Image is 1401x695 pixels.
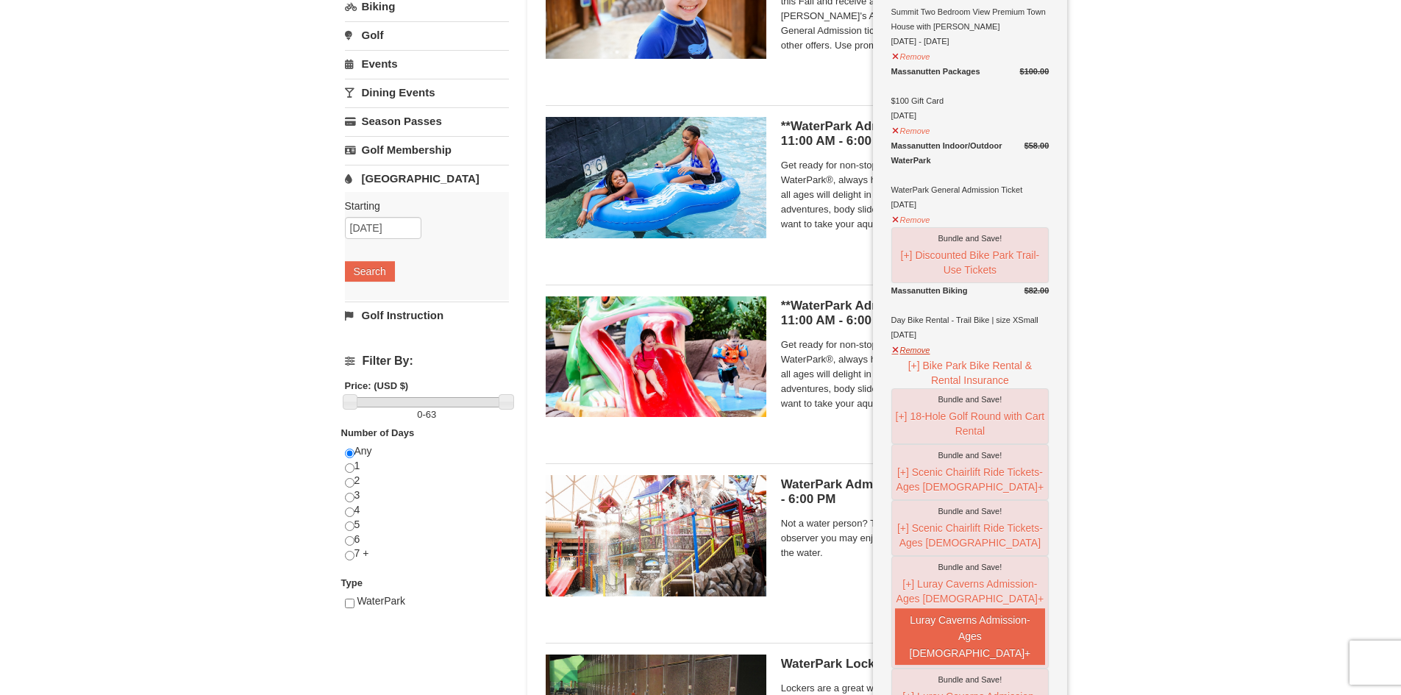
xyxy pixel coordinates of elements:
[891,209,931,227] button: Remove
[895,448,1046,463] div: Bundle and Save!
[546,117,766,238] img: 6619917-726-5d57f225.jpg
[895,672,1046,687] div: Bundle and Save!
[895,407,1046,441] button: [+] 18-Hole Golf Round with Cart Rental
[345,107,509,135] a: Season Passes
[781,338,1038,411] span: Get ready for non-stop thrills at the Massanutten WaterPark®, always heated to 84° Fahrenheit. Ch...
[781,516,1038,560] span: Not a water person? Then this ticket is just for you. As an observer you may enjoy the WaterPark ...
[891,357,1049,388] button: [+] Bike Park Bike Rental & Rental Insurance
[895,518,1046,552] button: [+] Scenic Chairlift Ride Tickets- Ages [DEMOGRAPHIC_DATA]
[1020,67,1049,76] del: $100.00
[546,296,766,417] img: 6619917-738-d4d758dd.jpg
[895,608,1046,665] button: Luray Caverns Admission- Ages [DEMOGRAPHIC_DATA]+
[345,354,509,368] h4: Filter By:
[895,246,1046,279] button: [+] Discounted Bike Park Trail-Use Tickets
[891,64,1049,79] div: Massanutten Packages
[345,261,395,282] button: Search
[891,138,1049,168] div: Massanutten Indoor/Outdoor WaterPark
[891,339,931,357] button: Remove
[781,657,1038,671] h5: WaterPark Locker Rental
[345,136,509,163] a: Golf Membership
[341,427,415,438] strong: Number of Days
[891,120,931,138] button: Remove
[1024,141,1049,150] del: $58.00
[345,79,509,106] a: Dining Events
[891,283,1049,342] div: Day Bike Rental - Trail Bike | size XSmall [DATE]
[345,407,509,422] label: -
[345,302,509,329] a: Golf Instruction
[345,380,409,391] strong: Price: (USD $)
[345,199,498,213] label: Starting
[895,504,1046,518] div: Bundle and Save!
[895,463,1046,496] button: [+] Scenic Chairlift Ride Tickets- Ages [DEMOGRAPHIC_DATA]+
[1024,286,1049,295] del: $82.00
[891,138,1049,212] div: WaterPark General Admission Ticket [DATE]
[895,574,1046,608] button: [+] Luray Caverns Admission- Ages [DEMOGRAPHIC_DATA]+
[891,283,1049,298] div: Massanutten Biking
[345,444,509,576] div: Any 1 2 3 4 5 6 7 +
[426,409,436,420] span: 63
[345,165,509,192] a: [GEOGRAPHIC_DATA]
[891,64,1049,123] div: $100 Gift Card [DATE]
[546,475,766,596] img: 6619917-744-d8335919.jpg
[357,595,405,607] span: WaterPark
[417,409,422,420] span: 0
[341,577,363,588] strong: Type
[895,560,1046,574] div: Bundle and Save!
[781,299,1038,328] h5: **WaterPark Admission - Under 42” Tall | 11:00 AM - 6:00 PM
[345,50,509,77] a: Events
[781,158,1038,232] span: Get ready for non-stop thrills at the Massanutten WaterPark®, always heated to 84° Fahrenheit. Ch...
[895,231,1046,246] div: Bundle and Save!
[781,119,1038,149] h5: **WaterPark Admission - Over 42” Tall | 11:00 AM - 6:00 PM
[345,21,509,49] a: Golf
[781,477,1038,507] h5: WaterPark Admission- Observer | 11:00 AM - 6:00 PM
[895,392,1046,407] div: Bundle and Save!
[891,46,931,64] button: Remove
